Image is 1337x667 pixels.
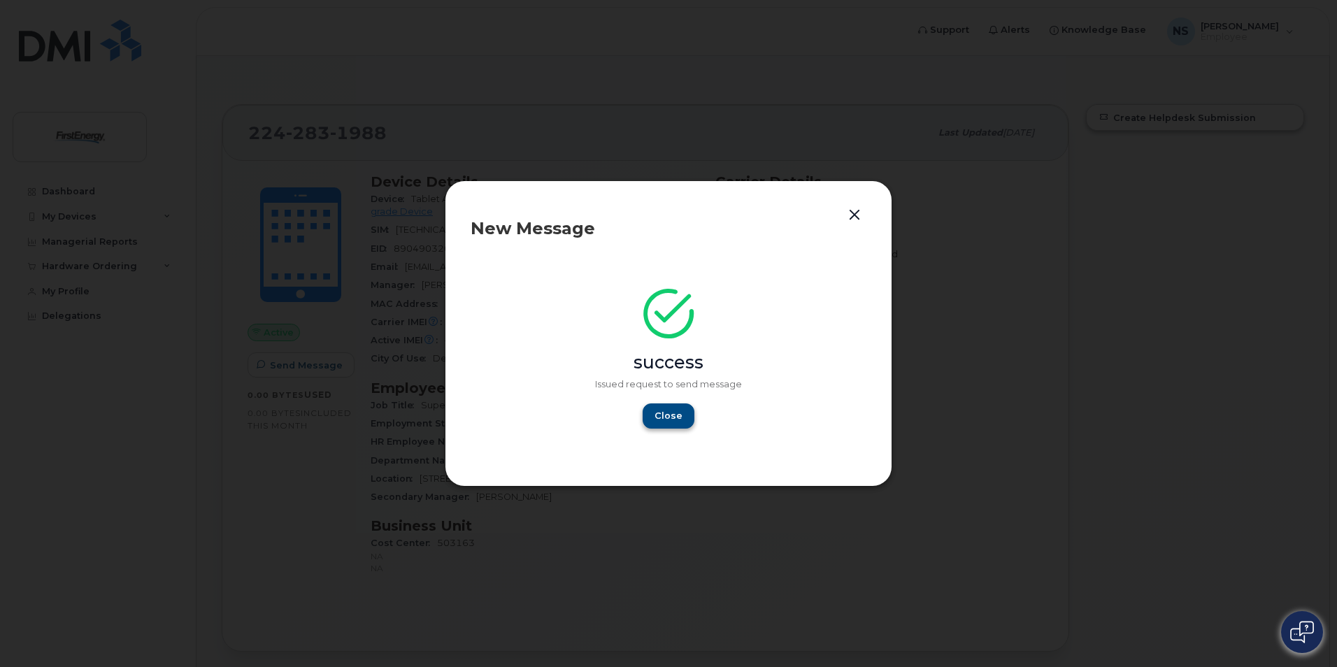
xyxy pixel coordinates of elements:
[1290,621,1314,643] img: Open chat
[471,220,866,237] div: New Message
[471,350,866,375] div: success
[471,378,866,391] p: Issued request to send message
[643,403,694,429] button: Close
[655,409,682,422] span: Close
